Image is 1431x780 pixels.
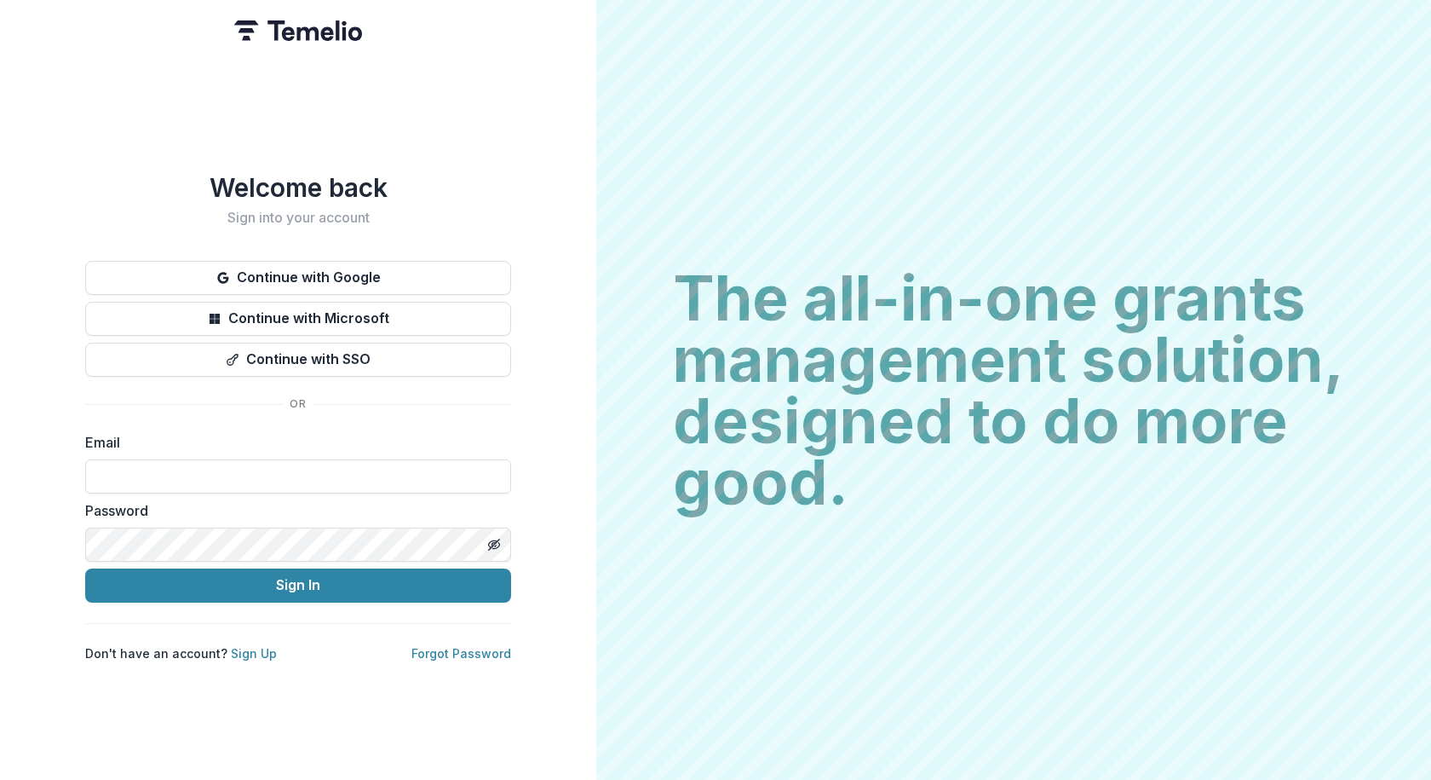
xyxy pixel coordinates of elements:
a: Sign Up [231,646,277,661]
h2: Sign into your account [85,210,511,226]
button: Sign In [85,569,511,603]
img: Temelio [234,20,362,41]
button: Toggle password visibility [480,531,508,558]
label: Email [85,432,501,453]
label: Password [85,500,501,521]
button: Continue with Google [85,261,511,295]
button: Continue with SSO [85,343,511,377]
h1: Welcome back [85,172,511,203]
p: Don't have an account? [85,644,277,662]
button: Continue with Microsoft [85,302,511,336]
a: Forgot Password [411,646,511,661]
